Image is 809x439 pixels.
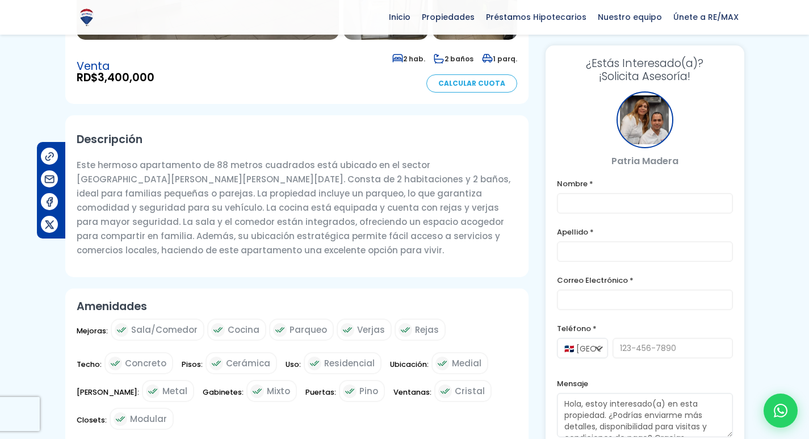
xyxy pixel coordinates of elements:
[617,91,673,148] div: Patria Madera
[77,413,107,435] span: Closets:
[146,384,160,398] img: check icon
[77,7,97,27] img: Logo de REMAX
[108,357,122,370] img: check icon
[228,323,259,337] span: Cocina
[557,57,733,83] h3: ¡Solicita Asesoría!
[557,177,733,191] label: Nombre *
[452,356,481,370] span: Medial
[393,385,431,407] span: Ventanas:
[557,57,733,70] span: ¿Estás Interesado(a)?
[557,393,733,437] textarea: Hola, estoy interesado(a) en esta propiedad. ¿Podrías enviarme más detalles, disponibilidad para ...
[273,323,287,337] img: check icon
[131,323,198,337] span: Sala/Comedor
[286,357,301,379] span: Uso:
[77,300,517,313] h2: Amenidades
[44,196,56,208] img: Compartir
[98,70,154,85] span: 3,400,000
[250,384,264,398] img: check icon
[343,384,357,398] img: check icon
[308,357,321,370] img: check icon
[77,61,154,72] span: Venta
[359,384,378,398] span: Pino
[115,323,128,337] img: check icon
[390,357,429,379] span: Ubicación:
[130,412,167,426] span: Modular
[438,384,452,398] img: check icon
[125,356,166,370] span: Concreto
[592,9,668,26] span: Nuestro equipo
[267,384,290,398] span: Mixto
[182,357,203,379] span: Pisos:
[557,377,733,391] label: Mensaje
[434,54,473,64] span: 2 baños
[77,127,517,152] h2: Descripción
[162,384,187,398] span: Metal
[77,158,517,257] p: Este hermoso apartamento de 88 metros cuadrados está ubicado en el sector [GEOGRAPHIC_DATA][PERSO...
[392,54,425,64] span: 2 hab.
[44,173,56,185] img: Compartir
[324,356,375,370] span: Residencial
[44,150,56,162] img: Compartir
[44,219,56,231] img: Compartir
[480,9,592,26] span: Préstamos Hipotecarios
[114,412,127,426] img: check icon
[482,54,517,64] span: 1 parq.
[77,72,154,83] span: RD$
[226,356,270,370] span: Cerámica
[668,9,744,26] span: Únete a RE/MAX
[399,323,412,337] img: check icon
[557,225,733,239] label: Apellido *
[416,9,480,26] span: Propiedades
[557,273,733,287] label: Correo Electrónico *
[341,323,354,337] img: check icon
[77,385,139,407] span: [PERSON_NAME]:
[290,323,327,337] span: Parqueo
[415,323,439,337] span: Rejas
[557,154,733,168] p: Patria Madera
[426,74,517,93] a: Calcular Cuota
[455,384,485,398] span: Cristal
[613,338,733,358] input: 123-456-7890
[557,321,733,336] label: Teléfono *
[203,385,244,407] span: Gabinetes:
[383,9,416,26] span: Inicio
[209,357,223,370] img: check icon
[435,357,449,370] img: check icon
[77,357,102,379] span: Techo:
[305,385,336,407] span: Puertas:
[211,323,225,337] img: check icon
[357,323,385,337] span: Verjas
[77,324,108,346] span: Mejoras:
